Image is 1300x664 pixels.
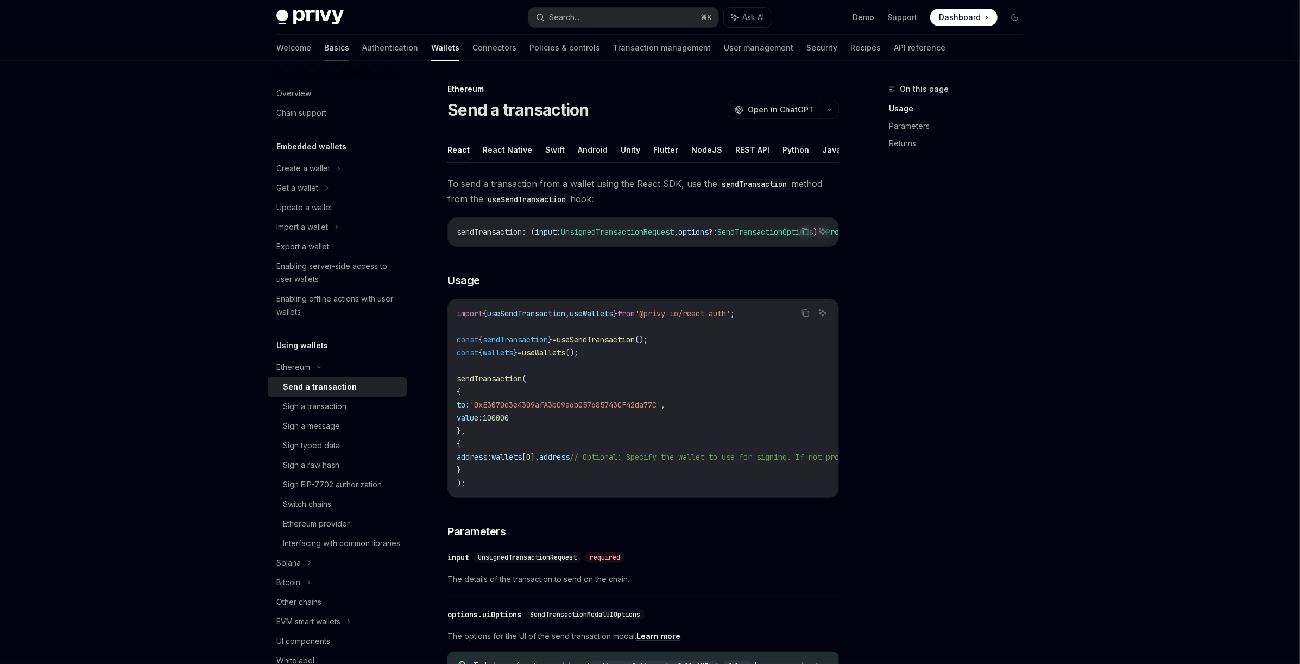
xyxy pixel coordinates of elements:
span: useSendTransaction [487,309,565,318]
span: options [678,227,709,237]
a: Sign a message [268,416,407,436]
div: Overview [276,87,311,100]
span: sendTransaction [457,227,522,237]
a: Learn more [636,631,680,641]
button: Copy the contents from the code block [798,306,812,320]
button: Toggle dark mode [1006,9,1024,26]
div: Sign a message [283,419,340,433]
div: Sign EIP-7702 authorization [283,478,382,491]
span: ?: [709,227,717,237]
span: { [478,335,483,344]
a: Dashboard [930,9,998,26]
a: Sign a raw hash [268,455,407,475]
a: Transaction management [613,35,711,61]
button: Copy the contents from the code block [798,224,812,239]
span: [ [522,452,526,462]
button: React [447,137,470,162]
div: required [585,552,624,563]
a: Usage [889,100,1032,117]
a: Policies & controls [529,35,600,61]
div: Export a wallet [276,240,329,253]
h5: Using wallets [276,339,328,352]
code: sendTransaction [717,178,791,190]
code: useSendTransaction [483,193,570,205]
span: ; [730,309,735,318]
span: { [457,387,461,397]
div: Create a wallet [276,162,330,175]
span: Open in ChatGPT [748,104,814,115]
a: Other chains [268,592,407,612]
a: Recipes [850,35,881,61]
span: input [535,227,557,237]
span: address [539,452,570,462]
span: The options for the UI of the send transaction modal. . [447,630,839,643]
div: Get a wallet [276,181,318,195]
div: Search... [549,11,579,24]
div: Solana [276,556,301,569]
div: input [447,552,469,563]
span: ( [522,374,526,384]
div: Ethereum [276,361,310,374]
h5: Embedded wallets [276,140,346,153]
a: Sign EIP-7702 authorization [268,475,407,494]
span: import [457,309,483,318]
div: Bitcoin [276,576,300,589]
span: , [565,309,570,318]
a: Demo [853,12,874,23]
span: to: [457,400,470,410]
img: dark logo [276,10,344,25]
a: Authentication [362,35,418,61]
div: Ethereum [447,84,839,95]
span: SendTransactionOptions [717,227,813,237]
a: Enabling offline actions with user wallets [268,289,407,322]
button: Open in ChatGPT [728,101,821,119]
a: Chain support [268,103,407,123]
span: '@privy-io/react-auth' [635,309,730,318]
div: Interfacing with common libraries [283,537,400,550]
div: Sign a transaction [283,400,346,413]
a: Returns [889,135,1032,152]
div: options.uiOptions [447,609,521,620]
div: Sign a raw hash [283,459,339,472]
span: Dashboard [939,12,981,23]
span: (); [565,348,578,358]
div: Send a transaction [283,380,357,393]
span: // Optional: Specify the wallet to use for signing. If not provided, the first wallet will be used. [570,452,1000,462]
span: To send a transaction from a wallet using the React SDK, use the method from the hook: [447,176,839,206]
a: Connectors [472,35,516,61]
span: } [513,348,518,358]
a: Send a transaction [268,377,407,397]
div: Enabling server-side access to user wallets [276,260,400,286]
a: Parameters [889,117,1032,135]
span: { [478,348,483,358]
span: } [613,309,617,318]
a: Export a wallet [268,237,407,256]
a: Switch chains [268,494,407,514]
button: Java [822,137,841,162]
a: Sign a transaction [268,397,407,416]
div: Ethereum provider [283,517,350,530]
span: } [548,335,552,344]
span: = [552,335,557,344]
div: Other chains [276,596,321,609]
span: (); [635,335,648,344]
button: Search...⌘K [528,8,718,27]
span: wallets [491,452,522,462]
button: Ask AI [816,306,830,320]
span: sendTransaction [483,335,548,344]
div: EVM smart wallets [276,615,340,628]
span: 0 [526,452,531,462]
span: address: [457,452,491,462]
button: React Native [483,137,532,162]
span: ) [813,227,817,237]
a: Security [806,35,837,61]
button: Ask AI [724,8,772,27]
span: ]. [531,452,539,462]
a: Enabling server-side access to user wallets [268,256,407,289]
div: Switch chains [283,498,331,511]
span: Ask AI [742,12,764,23]
span: 100000 [483,413,509,423]
a: Welcome [276,35,311,61]
span: = [518,348,522,358]
span: SendTransactionModalUIOptions [530,610,640,619]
